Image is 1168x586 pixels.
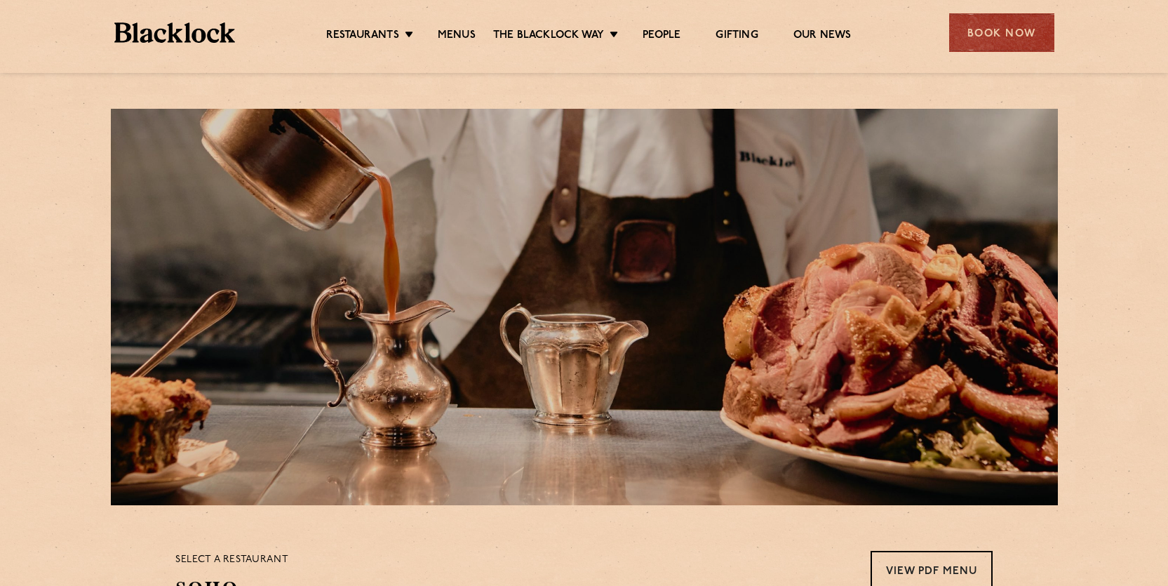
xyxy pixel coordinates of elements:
[793,29,852,44] a: Our News
[716,29,758,44] a: Gifting
[326,29,399,44] a: Restaurants
[114,22,236,43] img: BL_Textured_Logo-footer-cropped.svg
[438,29,476,44] a: Menus
[175,551,288,569] p: Select a restaurant
[949,13,1054,52] div: Book Now
[493,29,604,44] a: The Blacklock Way
[643,29,680,44] a: People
